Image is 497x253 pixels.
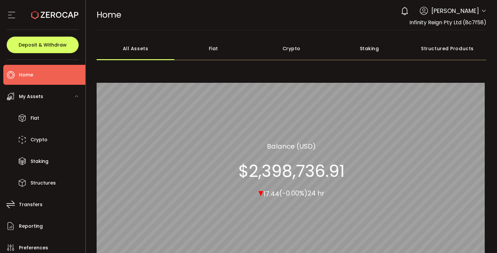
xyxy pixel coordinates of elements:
span: Transfers [19,200,42,209]
section: $2,398,736.91 [238,161,345,181]
span: Preferences [19,243,48,253]
button: Deposit & Withdraw [7,37,79,53]
span: Home [19,70,33,80]
span: ▾ [258,185,263,199]
section: Balance (USD) [267,141,316,151]
span: Home [97,9,121,21]
span: [PERSON_NAME] [431,6,479,15]
div: Fiat [174,37,252,60]
span: Infinity Reign Pty Ltd (8c7f58) [409,19,486,26]
span: Crypto [31,135,47,145]
iframe: Chat Widget [464,221,497,253]
span: Fiat [31,113,39,123]
span: Reporting [19,221,43,231]
span: Structures [31,178,56,188]
span: Deposit & Withdraw [19,43,67,47]
div: Structured Products [408,37,486,60]
div: All Assets [97,37,175,60]
span: 24 hr [307,189,324,198]
span: (-0.00%) [279,189,307,198]
div: Staking [330,37,408,60]
span: Staking [31,157,48,166]
div: Crypto [252,37,330,60]
span: My Assets [19,92,43,101]
span: 17.44 [263,189,279,198]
